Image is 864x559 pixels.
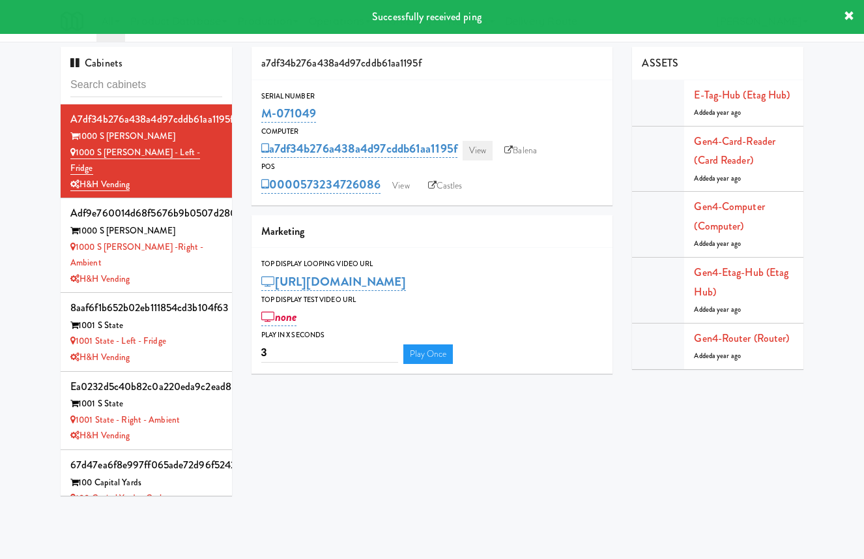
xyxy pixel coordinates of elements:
a: none [261,308,297,326]
a: 0000573234726086 [261,175,381,194]
a: View [463,141,493,160]
div: POS [261,160,603,174]
span: Marketing [261,224,305,239]
div: 8aaf6f1b652b02eb111854cd3b104f63 [70,298,222,318]
li: 67d47ea6f8e997ff065ade72d96f5242100 Capital Yards 100 Capital Yards - CoolerPennys DC [61,450,232,528]
span: Successfully received ping [372,9,482,24]
a: 1001 State - Left - Fridge [70,335,166,347]
div: Play in X seconds [261,329,603,342]
span: Added [694,239,741,249]
div: Serial Number [261,90,603,103]
a: E-tag-hub (Etag Hub) [694,87,790,102]
div: 1000 S [PERSON_NAME] [70,128,222,145]
span: Added [694,174,741,183]
a: Gen4-computer (Computer) [694,199,764,234]
a: [URL][DOMAIN_NAME] [261,273,407,291]
div: Top Display Looping Video Url [261,258,603,271]
a: 1000 S [PERSON_NAME] - Left - Fridge [70,146,200,175]
div: a7df34b276a438a4d97cddb61aa1195f [70,110,222,129]
a: Balena [498,141,543,160]
a: H&H Vending [70,429,130,442]
span: Added [694,305,741,314]
li: adf9e760014d68f5676b9b0507d2809f1000 S [PERSON_NAME] 1000 S [PERSON_NAME] -Right - AmbientH&H Ven... [61,198,232,293]
li: ea0232d5c40b82c0a220eda9c2ead8841001 S State 1001 State - Right - AmbientH&H Vending [61,372,232,450]
div: adf9e760014d68f5676b9b0507d2809f [70,204,222,223]
a: H&H Vending [70,273,130,285]
div: 67d47ea6f8e997ff065ade72d96f5242 [70,455,222,475]
div: 1001 S State [70,396,222,412]
span: a year ago [712,351,741,361]
a: H&H Vending [70,351,130,363]
a: Gen4-card-reader (Card Reader) [694,134,775,168]
li: a7df34b276a438a4d97cddb61aa1195f1000 S [PERSON_NAME] 1000 S [PERSON_NAME] - Left - FridgeH&H Vending [61,104,232,199]
li: 8aaf6f1b652b02eb111854cd3b104f631001 S State 1001 State - Left - FridgeH&H Vending [61,293,232,371]
span: a year ago [712,174,741,183]
a: H&H Vending [70,178,130,191]
a: a7df34b276a438a4d97cddb61aa1195f [261,140,457,158]
span: Cabinets [70,55,122,70]
div: ea0232d5c40b82c0a220eda9c2ead884 [70,377,222,397]
a: 100 Capital Yards - Cooler [70,492,169,504]
a: 1000 S [PERSON_NAME] -Right - Ambient [70,241,203,269]
a: Play Once [403,344,454,364]
a: M-071049 [261,104,317,123]
a: View [386,176,416,196]
span: a year ago [712,305,741,314]
span: Added [694,351,741,361]
div: 1001 S State [70,318,222,334]
a: Gen4-etag-hub (Etag Hub) [694,265,788,299]
div: Top Display Test Video Url [261,294,603,307]
span: a year ago [712,108,741,117]
a: Castles [422,176,469,196]
span: ASSETS [642,55,678,70]
span: Added [694,108,741,117]
a: Gen4-router (Router) [694,331,789,346]
input: Search cabinets [70,73,222,97]
a: 1001 State - Right - Ambient [70,414,180,426]
div: a7df34b276a438a4d97cddb61aa1195f [252,47,613,80]
div: 100 Capital Yards [70,475,222,491]
span: a year ago [712,239,741,249]
div: Computer [261,125,603,138]
div: 1000 S [PERSON_NAME] [70,223,222,239]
